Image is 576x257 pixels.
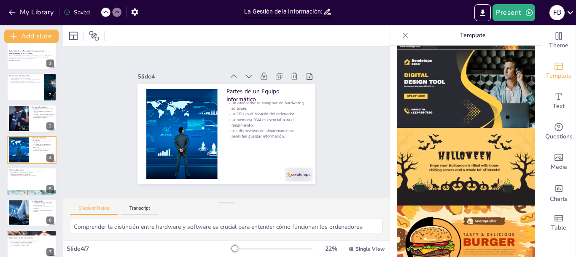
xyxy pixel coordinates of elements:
p: Los discos duros y SSD son fundamentales. [9,242,54,243]
p: La velocidad de transmisión de datos es importante. [32,206,54,209]
div: 3 [7,105,57,133]
p: Un ordenador se compone de hardware y software. [32,141,54,143]
div: Add images, graphics, shapes or video [542,147,576,177]
button: My Library [6,5,57,19]
button: Present [493,4,535,21]
div: Get real-time input from your audience [542,116,576,147]
div: F B [549,5,565,20]
p: Las unidades USB son imprescindibles. [9,245,54,246]
div: Add a table [542,208,576,238]
div: 2 [46,91,54,99]
p: La comprensión del almacenamiento es esencial. [32,209,54,212]
span: Template [546,71,572,81]
div: 1 [7,42,57,70]
p: La informática abarca diversas áreas de estudio. [9,80,42,82]
div: 6 [46,216,54,224]
p: Las funciones básicas de un ordenador son cuatro. [32,111,54,114]
p: Un ordenador se compone de hardware y software. [226,100,307,111]
p: La entrada y salida de datos son cruciales. [32,114,54,115]
div: 5 [46,185,54,193]
p: Partes de un Equipo Informático [226,87,307,103]
div: 4 [46,154,54,162]
div: Add text boxes [542,86,576,116]
p: Existen diferentes tipos de sistemas operativos. [9,172,54,173]
div: 22 % [321,245,341,253]
div: Slide 4 / 7 [67,245,231,253]
p: La gestión de recursos es clave para el rendimiento. [9,175,54,176]
p: Las unidades ópticas siguen siendo relevantes. [9,243,54,245]
p: La memoria RAM es esencial para el rendimiento. [32,145,54,148]
button: F B [549,4,565,21]
div: Saved [64,8,90,16]
p: La informática permite la creación de contenidos multimedia. [9,82,42,84]
p: Template [412,25,533,46]
span: Questions [545,132,573,141]
button: Speaker Notes [70,206,118,215]
p: Equipos Informáticos [32,106,54,108]
div: 1 [46,60,54,67]
strong: La Gestión de la Información: Almacenamiento y Procesamiento en la Era Digital [9,50,46,54]
span: Position [89,31,99,41]
div: 5 [7,168,57,195]
p: La CPU es el corazón del ordenador. [226,111,307,117]
p: La información se mide en bits y bytes. [32,202,54,203]
div: Layout [67,29,80,43]
div: Change the overall theme [542,25,576,56]
p: Dispositivos de Almacenamiento [9,237,54,239]
div: Slide 4 [137,73,224,81]
button: Transcript [121,206,159,215]
p: Las unidades de medida son cruciales para el almacenamiento. [32,203,54,206]
p: Existen diversos tipos de dispositivos de almacenamiento. [9,240,54,242]
p: Sistemas Operativos [9,168,54,171]
span: Single View [355,246,385,252]
p: Los dispositivos de almacenamiento permiten guardar información. [226,128,307,139]
input: Insert title [244,5,323,18]
textarea: Comprender la distinción entre hardware y software es crucial para entender cómo funcionan los or... [70,219,383,233]
img: thumb-12.png [397,50,535,128]
p: Los dispositivos de almacenamiento permiten guardar información. [32,148,54,151]
span: Charts [550,195,568,204]
button: Add slide [4,30,59,43]
p: Partes de un Equipo Informático [32,137,54,141]
div: 6 [7,199,57,227]
p: La interfaz gráfica mejora la usabilidad. [9,173,54,175]
p: La CPU es el corazón del ordenador. [32,143,54,145]
p: La informática se centra en el tratamiento de la información. [9,79,42,81]
div: 3 [46,122,54,130]
span: Theme [549,41,568,50]
span: Table [551,223,566,233]
p: La Información [32,200,54,203]
p: La memoria RAM es esencial para el rendimiento. [226,117,307,128]
p: Introducción a la Informática [9,74,42,77]
p: Generated with [URL] [9,60,54,61]
span: Text [553,102,565,111]
p: Esta presentación aborda la importancia de la informática en la gestión de la información, explor... [9,55,54,60]
div: Add ready made slides [542,56,576,86]
p: El almacenamiento es esencial para el funcionamiento del equipo. [32,115,54,118]
button: Export to PowerPoint [474,4,491,21]
img: thumb-13.png [397,128,535,206]
div: 7 [46,248,54,256]
div: 2 [7,73,57,101]
div: Add charts and graphs [542,177,576,208]
p: La informática facilita tareas repetitivas. [9,77,42,79]
span: Media [551,162,567,172]
p: Los sistemas operativos controlan la interacción con el hardware. [9,170,54,172]
p: Un ordenador procesa datos para generar información. [32,108,54,111]
div: 4 [7,136,57,164]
